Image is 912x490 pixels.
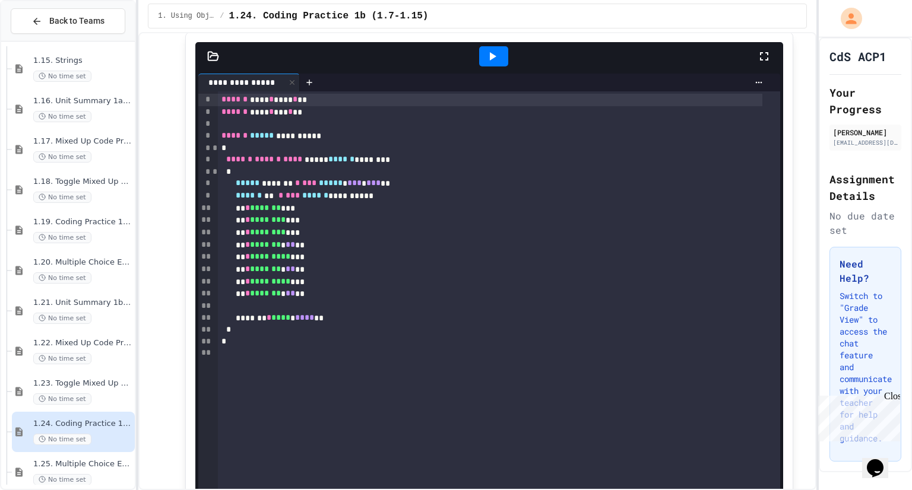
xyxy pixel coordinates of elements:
[33,217,132,227] span: 1.19. Coding Practice 1a (1.1-1.6)
[49,15,104,27] span: Back to Teams
[33,419,132,429] span: 1.24. Coding Practice 1b (1.7-1.15)
[33,338,132,348] span: 1.22. Mixed Up Code Practice 1b (1.7-1.15)
[33,192,91,203] span: No time set
[33,434,91,445] span: No time set
[840,257,891,285] h3: Need Help?
[33,177,132,187] span: 1.18. Toggle Mixed Up or Write Code Practice 1.1-1.6
[158,11,215,21] span: 1. Using Objects and Methods
[33,71,91,82] span: No time set
[229,9,428,23] span: 1.24. Coding Practice 1b (1.7-1.15)
[33,393,91,405] span: No time set
[33,136,132,147] span: 1.17. Mixed Up Code Practice 1.1-1.6
[829,209,901,237] div: No due date set
[828,5,865,32] div: My Account
[33,353,91,364] span: No time set
[33,111,91,122] span: No time set
[33,474,91,485] span: No time set
[829,48,886,65] h1: CdS ACP1
[829,171,901,204] h2: Assignment Details
[33,56,132,66] span: 1.15. Strings
[33,232,91,243] span: No time set
[33,257,132,268] span: 1.20. Multiple Choice Exercises for Unit 1a (1.1-1.6)
[33,151,91,163] span: No time set
[33,298,132,308] span: 1.21. Unit Summary 1b (1.7-1.15)
[840,290,891,444] p: Switch to "Grade View" to access the chat feature and communicate with your teacher for help and ...
[829,84,901,117] h2: Your Progress
[33,96,132,106] span: 1.16. Unit Summary 1a (1.1-1.6)
[33,272,91,284] span: No time set
[813,391,900,441] iframe: chat widget
[833,127,898,138] div: [PERSON_NAME]
[33,313,91,324] span: No time set
[5,5,82,75] div: Chat with us now!Close
[833,138,898,147] div: [EMAIL_ADDRESS][DOMAIN_NAME]
[220,11,224,21] span: /
[33,459,132,469] span: 1.25. Multiple Choice Exercises for Unit 1b (1.9-1.15)
[11,8,125,34] button: Back to Teams
[862,443,900,478] iframe: chat widget
[33,378,132,389] span: 1.23. Toggle Mixed Up or Write Code Practice 1b (1.7-1.15)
